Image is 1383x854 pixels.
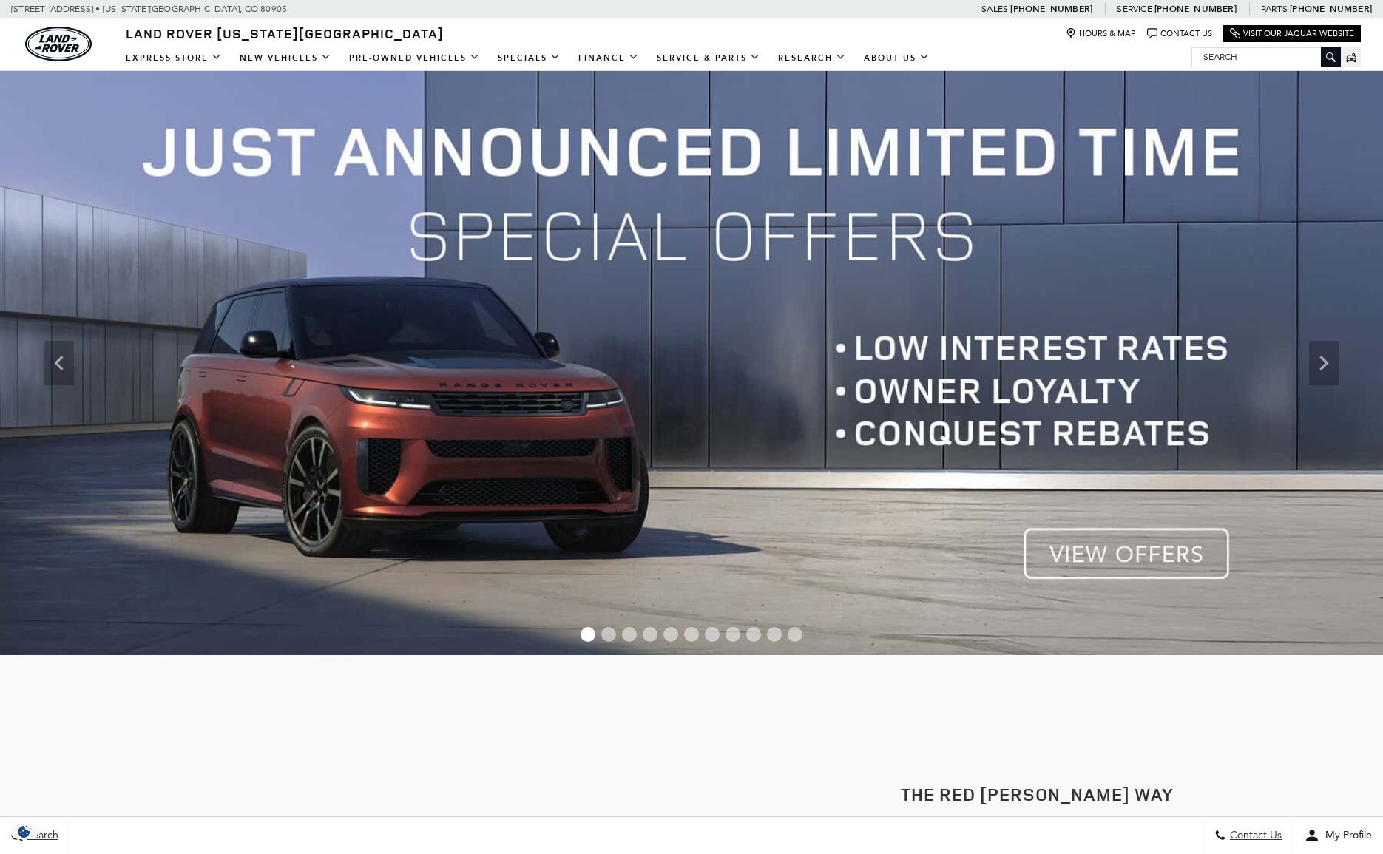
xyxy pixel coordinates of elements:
[1290,3,1372,15] a: [PHONE_NUMBER]
[1192,48,1340,66] input: Search
[11,4,287,14] a: [STREET_ADDRESS] • [US_STATE][GEOGRAPHIC_DATA], CO 80905
[1261,4,1288,14] span: Parts
[117,45,939,71] nav: Main Navigation
[1154,3,1237,15] a: [PHONE_NUMBER]
[1147,28,1212,39] a: Contact Us
[581,627,595,642] span: Go to slide 1
[7,824,41,839] img: Opt-Out Icon
[25,27,92,61] img: Land Rover
[1230,28,1354,39] a: Visit Our Jaguar Website
[340,45,489,71] a: Pre-Owned Vehicles
[643,627,657,642] span: Go to slide 4
[44,341,74,385] div: Previous
[767,627,782,642] span: Go to slide 10
[684,627,699,642] span: Go to slide 6
[126,24,444,42] span: Land Rover [US_STATE][GEOGRAPHIC_DATA]
[726,627,740,642] span: Go to slide 8
[1066,28,1136,39] a: Hours & Map
[981,4,1008,14] span: Sales
[1294,817,1383,854] button: Open user profile menu
[1010,3,1092,15] a: [PHONE_NUMBER]
[1226,830,1282,842] span: Contact Us
[622,627,637,642] span: Go to slide 3
[1309,341,1339,385] div: Next
[1117,4,1152,14] span: Service
[769,45,855,71] a: Research
[231,45,340,71] a: New Vehicles
[1319,830,1372,842] span: My Profile
[855,45,939,71] a: About Us
[663,627,678,642] span: Go to slide 5
[601,627,616,642] span: Go to slide 2
[569,45,648,71] a: Finance
[7,824,41,839] section: Click to Open Cookie Consent Modal
[25,27,92,61] a: land-rover
[117,24,453,42] a: Land Rover [US_STATE][GEOGRAPHIC_DATA]
[117,45,231,71] a: EXPRESS STORE
[746,627,761,642] span: Go to slide 9
[703,784,1372,804] h2: The Red [PERSON_NAME] Way
[705,627,720,642] span: Go to slide 7
[648,45,769,71] a: Service & Parts
[489,45,569,71] a: Specials
[788,627,802,642] span: Go to slide 11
